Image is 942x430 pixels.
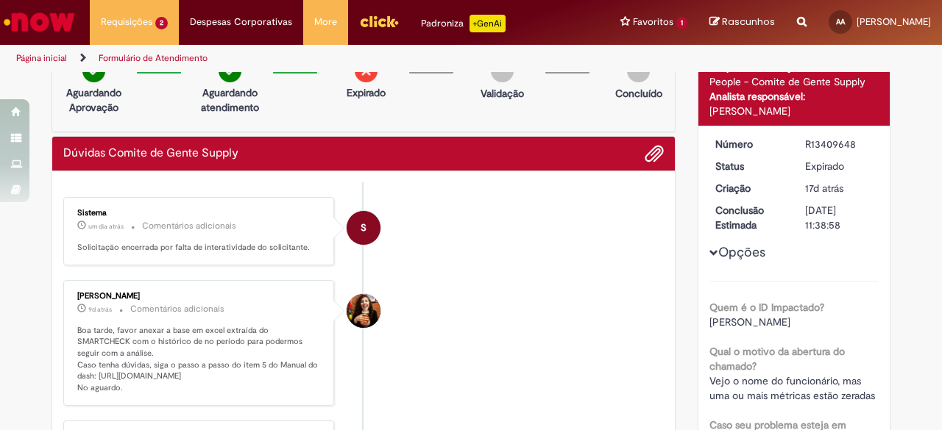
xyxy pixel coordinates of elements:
span: [PERSON_NAME] [709,315,790,329]
span: S [361,210,366,246]
time: 13/08/2025 14:04:47 [805,182,843,195]
span: 2 [155,17,168,29]
span: Requisições [101,15,152,29]
a: Formulário de Atendimento [99,52,208,64]
p: +GenAi [470,15,506,32]
small: Comentários adicionais [142,220,236,232]
p: Aguardando atendimento [194,85,266,115]
span: um dia atrás [88,222,124,231]
p: Expirado [347,85,386,100]
img: click_logo_yellow_360x200.png [359,10,399,32]
span: 1 [676,17,687,29]
b: Qual o motivo da abertura do chamado? [709,345,845,373]
div: 13/08/2025 14:04:47 [805,181,874,196]
span: Favoritos [633,15,673,29]
div: [PERSON_NAME] [709,104,879,118]
p: Solicitação encerrada por falta de interatividade do solicitante. [77,242,322,254]
span: [PERSON_NAME] [857,15,931,28]
time: 28/08/2025 14:37:19 [88,222,124,231]
dt: Status [704,159,795,173]
p: Concluído [615,86,662,101]
div: System [347,211,380,245]
span: AA [836,17,845,26]
div: Sistema [77,209,322,218]
ul: Trilhas de página [11,45,617,72]
dt: Conclusão Estimada [704,203,795,232]
small: Comentários adicionais [130,303,224,315]
a: Rascunhos [709,15,775,29]
span: 17d atrás [805,182,843,195]
div: Tayna Marcia Teixeira Ferreira [347,294,380,328]
img: ServiceNow [1,7,77,37]
div: Analista responsável: [709,89,879,104]
span: Despesas Corporativas [190,15,292,29]
span: More [314,15,337,29]
div: R13409648 [805,137,874,151]
h2: Dúvidas Comite de Gente Supply Histórico de tíquete [63,147,238,160]
button: Adicionar anexos [645,144,664,163]
span: Rascunhos [722,15,775,29]
div: Expirado [805,159,874,173]
p: Validação [481,86,524,101]
div: [DATE] 11:38:58 [805,203,874,232]
dt: Número [704,137,795,151]
p: Boa tarde, favor anexar a base em excel extraída do SMARTCHECK com o histórico de no período para... [77,325,322,394]
b: Quem é o ID Impactado? [709,301,824,314]
span: Vejo o nome do funcionário, mas uma ou mais métricas estão zeradas [709,374,875,402]
time: 20/08/2025 16:37:18 [88,305,112,314]
div: People - Comite de Gente Supply [709,74,879,89]
p: Aguardando Aprovação [58,85,130,115]
a: Página inicial [16,52,67,64]
div: [PERSON_NAME] [77,292,322,301]
dt: Criação [704,181,795,196]
span: 9d atrás [88,305,112,314]
div: Padroniza [421,15,506,32]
